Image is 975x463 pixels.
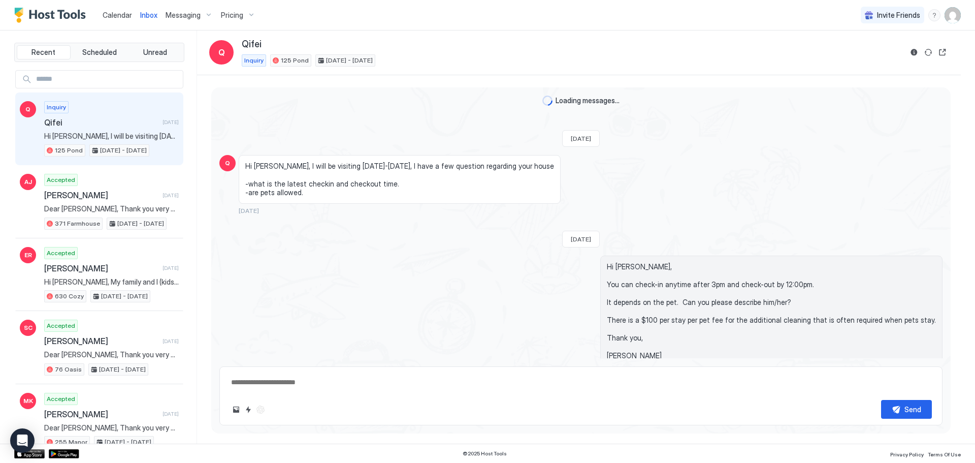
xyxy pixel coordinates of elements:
span: [DATE] - [DATE] [99,365,146,374]
button: Open reservation [936,46,949,58]
span: [DATE] [571,235,591,243]
button: Quick reply [242,404,254,416]
span: © 2025 Host Tools [463,450,507,457]
span: Dear [PERSON_NAME], Thank you very much for booking a stay at our place. We look forward to hosti... [44,204,179,213]
span: Hi [PERSON_NAME], I will be visiting [DATE]-[DATE], I have a few question regarding your house -w... [245,162,554,197]
span: Q [225,159,230,168]
a: Privacy Policy [890,448,924,459]
span: Dear [PERSON_NAME], Thank you very much for booking a stay at our place. We look forward to hosti... [44,350,179,359]
span: Qifei [242,39,262,50]
div: Send [904,404,921,415]
button: Recent [17,45,71,59]
span: Messaging [166,11,201,20]
button: Reservation information [908,46,920,58]
span: [PERSON_NAME] [44,190,158,200]
span: AJ [24,177,32,187]
span: Accepted [47,249,75,258]
button: Sync reservation [922,46,934,58]
span: Loading messages... [556,96,620,105]
span: Unread [143,48,167,57]
span: [DATE] - [DATE] [101,292,148,301]
span: Accepted [47,175,75,184]
span: Privacy Policy [890,451,924,457]
span: 630 Cozy [55,292,84,301]
a: Calendar [103,10,132,20]
span: [DATE] [239,207,259,214]
span: [DATE] [571,135,591,142]
span: [DATE] [162,192,179,199]
span: Qifei [44,117,158,128]
div: Open Intercom Messenger [10,428,35,453]
span: 371 Farmhouse [55,219,100,228]
span: 76 Oasis [55,365,82,374]
span: Terms Of Use [928,451,961,457]
input: Input Field [32,71,183,88]
span: Pricing [221,11,243,20]
span: [PERSON_NAME] [44,263,158,273]
span: MK [23,396,33,406]
span: [DATE] - [DATE] [100,146,147,155]
span: [DATE] [162,411,179,417]
span: 125 Pond [55,146,83,155]
span: Q [25,105,30,114]
button: Send [881,400,932,419]
button: Scheduled [73,45,126,59]
span: Calendar [103,11,132,19]
span: Inquiry [47,103,66,112]
a: App Store [14,449,45,458]
span: [DATE] [162,265,179,271]
span: [DATE] [162,119,179,126]
span: [DATE] - [DATE] [105,438,151,447]
span: Q [218,46,225,58]
a: Google Play Store [49,449,79,458]
span: 125 Pond [281,56,309,65]
span: [PERSON_NAME] [44,409,158,419]
span: Accepted [47,321,75,330]
span: Inquiry [244,56,264,65]
button: Upload image [230,404,242,416]
div: tab-group [14,43,184,62]
span: Scheduled [82,48,117,57]
span: [DATE] - [DATE] [326,56,373,65]
span: [DATE] - [DATE] [117,219,164,228]
div: User profile [945,7,961,23]
span: Dear [PERSON_NAME], Thank you very much for booking a stay at our place. We look forward to hosti... [44,423,179,433]
a: Terms Of Use [928,448,961,459]
div: loading [542,96,552,106]
span: Hi [PERSON_NAME], You can check-in anytime after 3pm and check-out by 12:00pm. It depends on the ... [607,262,936,360]
a: Host Tools Logo [14,8,90,23]
span: [DATE] [162,338,179,345]
span: SC [24,323,32,332]
a: Inbox [140,10,157,20]
span: ER [24,251,32,260]
span: Recent [31,48,55,57]
span: Invite Friends [877,11,920,20]
span: Hi [PERSON_NAME], I will be visiting [DATE]-[DATE], I have a few question regarding your house -w... [44,132,179,141]
span: Inbox [140,11,157,19]
div: menu [928,9,940,21]
span: 255 Manor [55,438,87,447]
span: Accepted [47,394,75,404]
span: [PERSON_NAME] [44,336,158,346]
span: Hi [PERSON_NAME], My family and I (kids aged [DEMOGRAPHIC_DATA], 10, 12) are visiting from [GEOGR... [44,277,179,287]
button: Unread [128,45,182,59]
